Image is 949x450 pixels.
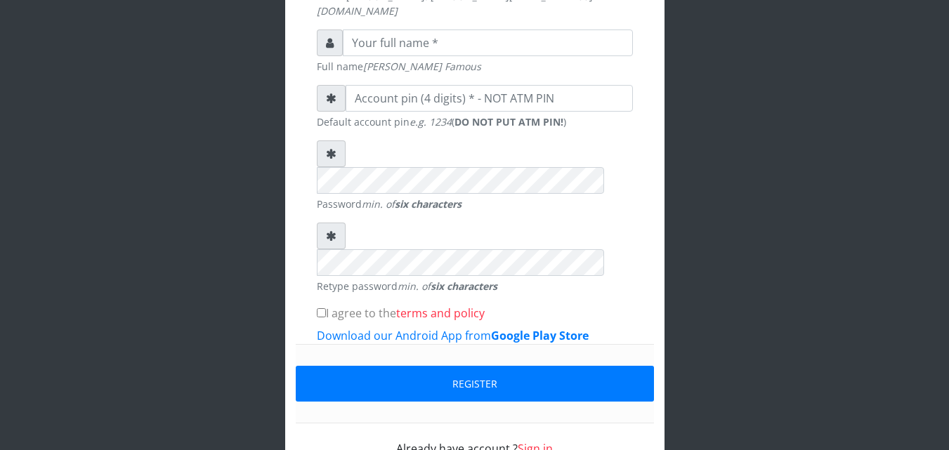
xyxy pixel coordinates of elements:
[343,29,633,56] input: Your full name *
[317,328,589,343] a: Download our Android App fromGoogle Play Store
[296,366,654,402] button: Register
[410,115,452,128] em: e.g. 1234
[317,197,633,211] small: Password
[317,114,633,129] small: Default account pin ( )
[362,197,462,211] em: min. of
[395,197,462,211] strong: six characters
[346,85,633,112] input: Account pin (4 digits) * - NOT ATM PIN
[454,115,563,128] b: DO NOT PUT ATM PIN!
[398,279,497,293] em: min. of
[317,308,326,317] input: I agree to theterms and policy
[431,279,497,293] strong: six characters
[396,305,485,321] a: terms and policy
[317,279,633,293] small: Retype password
[317,59,633,74] small: Full name
[491,328,589,343] b: Google Play Store
[317,305,485,322] label: I agree to the
[363,60,481,73] em: [PERSON_NAME] Famous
